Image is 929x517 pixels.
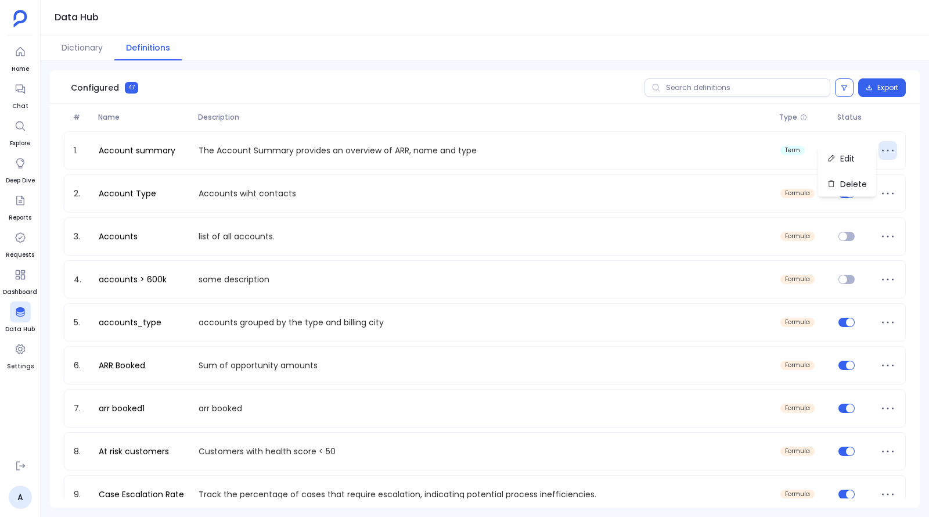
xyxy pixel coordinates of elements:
span: Explore [10,139,31,148]
span: formula [785,233,810,240]
a: Reports [9,190,31,222]
span: Reports [9,213,31,222]
p: Accounts wiht contacts [194,188,776,199]
a: Settings [7,339,34,371]
p: Track the percentage of cases that require escalation, indicating potential process inefficiencies. [194,489,776,500]
span: formula [785,362,810,369]
p: The Account Summary provides an overview of ARR, name and type [194,145,776,156]
span: # [69,113,93,122]
span: Configured [71,82,119,94]
span: 47 [125,82,138,94]
a: Data Hub [5,301,35,334]
span: formula [785,405,810,412]
span: Data Hub [5,325,35,334]
span: Chat [10,102,31,111]
span: 1. [69,145,94,156]
span: formula [785,491,810,498]
a: Accounts [94,231,142,242]
button: Dictionary [50,35,114,60]
a: accounts_type [94,317,166,328]
span: 9. [69,489,94,500]
span: 8. [69,446,94,457]
span: 3. [69,231,94,242]
a: Chat [10,78,31,111]
span: formula [785,319,810,326]
a: A [9,486,32,509]
button: Export [858,78,906,97]
p: list of all accounts. [194,231,776,242]
a: accounts > 600k [94,274,171,285]
span: Name [93,113,193,122]
span: 2. [69,188,94,199]
a: Requests [6,227,34,260]
span: Settings [7,362,34,371]
button: Definitions [114,35,182,60]
span: Requests [6,250,34,260]
span: Export [877,83,898,92]
span: term [785,147,800,154]
p: Customers with health score < 50 [194,446,776,457]
a: Dashboard [3,264,37,297]
a: Deep Dive [6,153,35,185]
input: Search definitions [644,78,830,97]
span: 6. [69,360,94,371]
a: ARR Booked [94,360,150,371]
span: Deep Dive [6,176,35,185]
span: Status [833,113,874,122]
a: Account Type [94,188,161,199]
h1: Data Hub [55,9,99,26]
a: Account summary [94,145,180,156]
span: formula [785,448,810,455]
span: 7. [69,403,94,414]
button: Delete [818,171,876,197]
p: arr booked [194,403,776,414]
span: formula [785,276,810,283]
span: Description [193,113,775,122]
a: Case Escalation Rate [94,489,189,500]
a: Home [10,41,31,74]
span: 5. [69,317,94,328]
a: Explore [10,116,31,148]
span: 4. [69,274,94,285]
p: Sum of opportunity amounts [194,360,776,371]
button: Edit [818,146,876,171]
span: Dashboard [3,288,37,297]
a: At risk customers [94,446,174,457]
span: formula [785,190,810,197]
img: petavue logo [13,10,27,27]
p: some description [194,274,776,285]
span: Home [10,64,31,74]
a: arr booked1 [94,403,149,414]
span: Type [779,113,797,122]
p: accounts grouped by the type and billing city [194,317,776,328]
